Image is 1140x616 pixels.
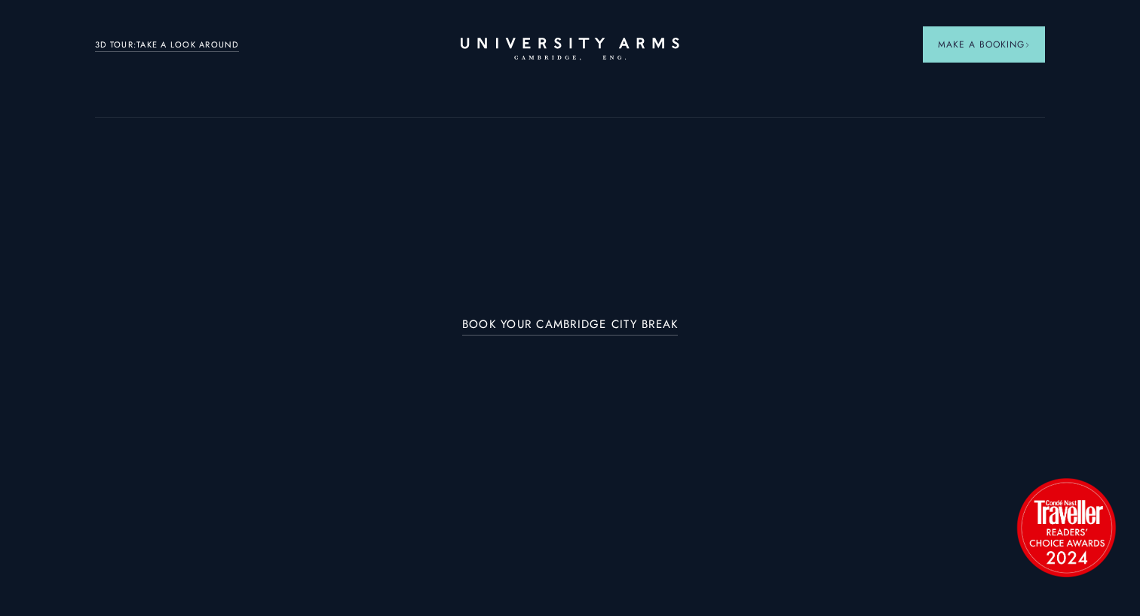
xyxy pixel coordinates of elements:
button: Make a BookingArrow icon [923,26,1045,63]
img: image-2524eff8f0c5d55edbf694693304c4387916dea5-1501x1501-png [1010,470,1123,584]
a: Home [461,38,679,61]
span: Make a Booking [938,38,1030,51]
a: 3D TOUR:TAKE A LOOK AROUND [95,38,239,52]
img: Arrow icon [1025,42,1030,48]
a: BOOK YOUR CAMBRIDGE CITY BREAK [462,318,679,336]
